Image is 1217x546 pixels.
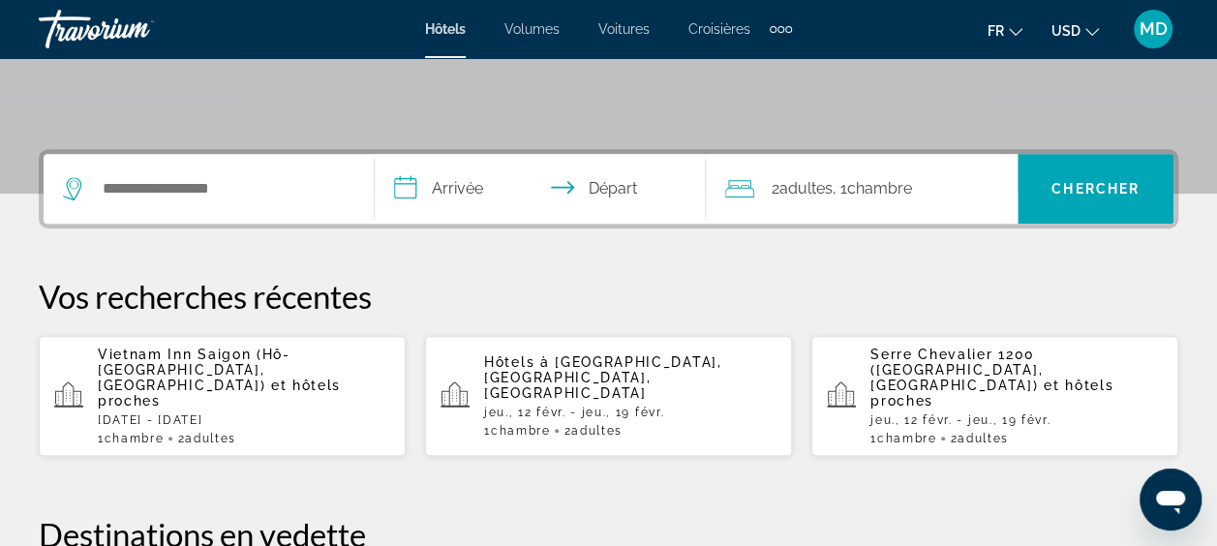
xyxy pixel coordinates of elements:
button: Vietnam Inn Saigon (Hô-[GEOGRAPHIC_DATA], [GEOGRAPHIC_DATA]) et hôtels proches[DATE] - [DATE]1Cha... [39,335,406,457]
button: Serre Chevalier 1200 ([GEOGRAPHIC_DATA], [GEOGRAPHIC_DATA]) et hôtels prochesjeu., 12 févr. - jeu... [811,335,1178,457]
button: Dates d’arrivée et de départ [375,154,706,224]
font: 2 [177,432,185,445]
span: Serre Chevalier 1200 ([GEOGRAPHIC_DATA], [GEOGRAPHIC_DATA]) [870,347,1043,393]
div: Widget de recherche [44,154,1173,224]
button: Changer la langue [988,16,1022,45]
font: 1 [98,432,105,445]
a: Croisières [688,21,750,37]
span: Adultes [571,424,623,438]
span: Adultes [185,432,236,445]
font: 1 [484,424,491,438]
font: , 1 [833,179,847,197]
button: Hôtels à [GEOGRAPHIC_DATA], [GEOGRAPHIC_DATA], [GEOGRAPHIC_DATA]jeu., 12 févr. - jeu., 19 févr.1C... [425,335,792,457]
span: Chambre [877,432,937,445]
span: [GEOGRAPHIC_DATA], [GEOGRAPHIC_DATA], [GEOGRAPHIC_DATA] [484,354,721,401]
span: et hôtels proches [870,378,1113,409]
button: Voyageurs : 2 adultes, 0 enfants [706,154,1018,224]
p: Vos recherches récentes [39,277,1178,316]
font: 1 [870,432,877,445]
span: Adultes [958,432,1009,445]
a: Travorium [39,4,232,54]
font: 2 [563,424,571,438]
button: Chercher [1018,154,1173,224]
span: Fr [988,23,1004,39]
p: jeu., 12 févr. - jeu., 19 févr. [870,413,1163,427]
span: Hôtels à [484,354,549,370]
font: 2 [772,179,779,197]
p: [DATE] - [DATE] [98,413,390,427]
button: Menu utilisateur [1128,9,1178,49]
button: Éléments de navigation supplémentaires [770,14,792,45]
p: jeu., 12 févr. - jeu., 19 févr. [484,406,776,419]
span: Chambre [491,424,551,438]
a: Voitures [598,21,650,37]
span: MD [1140,19,1168,39]
a: Volumes [504,21,560,37]
iframe: Bouton de lancement de la fenêtre de messagerie [1140,469,1202,531]
span: Chercher [1051,181,1140,197]
a: Hôtels [425,21,466,37]
button: Changer de devise [1051,16,1099,45]
font: 2 [950,432,958,445]
span: Chambre [105,432,165,445]
span: Adultes [779,179,833,197]
span: USD [1051,23,1080,39]
span: Chambre [847,179,912,197]
span: Vietnam Inn Saigon (Hô-[GEOGRAPHIC_DATA], [GEOGRAPHIC_DATA]) [98,347,290,393]
span: et hôtels proches [98,378,341,409]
